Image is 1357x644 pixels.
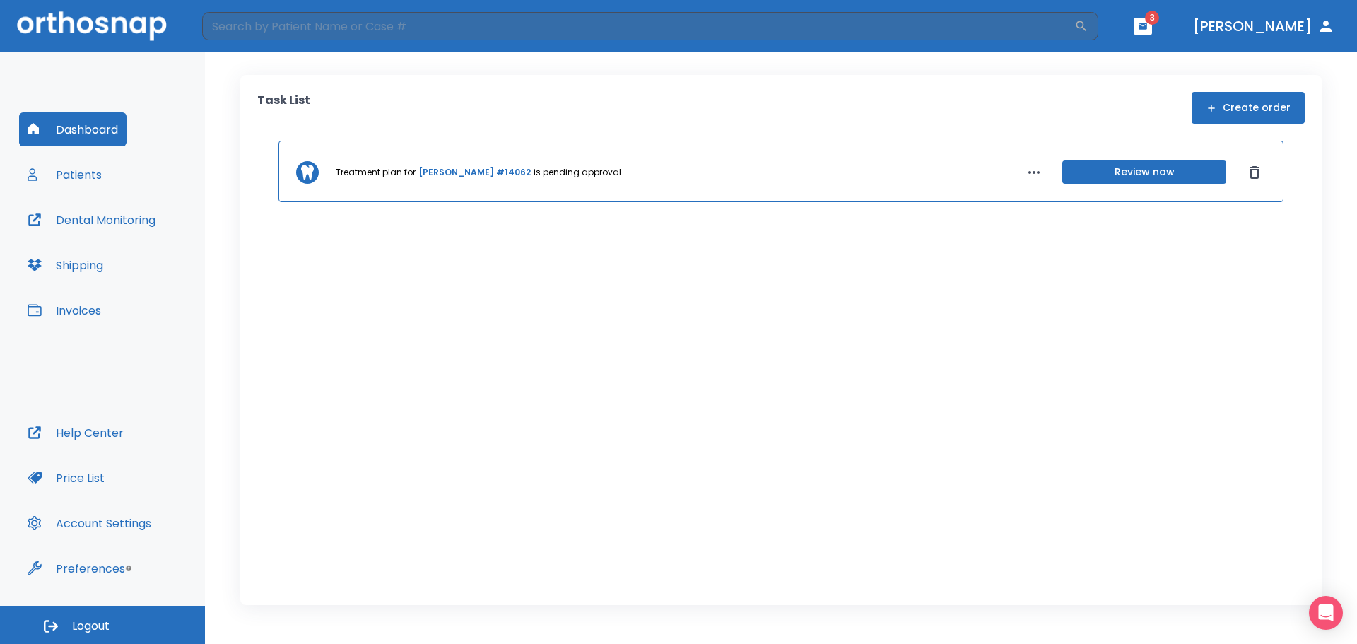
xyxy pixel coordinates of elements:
[19,112,127,146] button: Dashboard
[72,619,110,634] span: Logout
[418,166,531,179] a: [PERSON_NAME] #14062
[19,551,134,585] button: Preferences
[257,92,310,124] p: Task List
[1309,596,1343,630] div: Open Intercom Messenger
[1145,11,1159,25] span: 3
[19,248,112,282] button: Shipping
[1187,13,1340,39] button: [PERSON_NAME]
[202,12,1074,40] input: Search by Patient Name or Case #
[17,11,167,40] img: Orthosnap
[19,293,110,327] button: Invoices
[1243,161,1266,184] button: Dismiss
[336,166,416,179] p: Treatment plan for
[19,461,113,495] button: Price List
[1192,92,1305,124] button: Create order
[19,158,110,192] button: Patients
[534,166,621,179] p: is pending approval
[19,416,132,450] button: Help Center
[122,562,135,575] div: Tooltip anchor
[1062,160,1226,184] button: Review now
[19,506,160,540] button: Account Settings
[19,203,164,237] button: Dental Monitoring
